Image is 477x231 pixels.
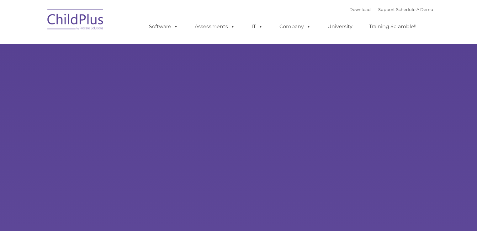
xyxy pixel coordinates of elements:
a: Training Scramble!! [363,20,423,33]
a: University [321,20,359,33]
a: Download [349,7,371,12]
a: Software [143,20,184,33]
a: IT [245,20,269,33]
a: Schedule A Demo [396,7,433,12]
a: Assessments [188,20,241,33]
a: Company [273,20,317,33]
img: ChildPlus by Procare Solutions [44,5,107,36]
font: | [349,7,433,12]
a: Support [378,7,395,12]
